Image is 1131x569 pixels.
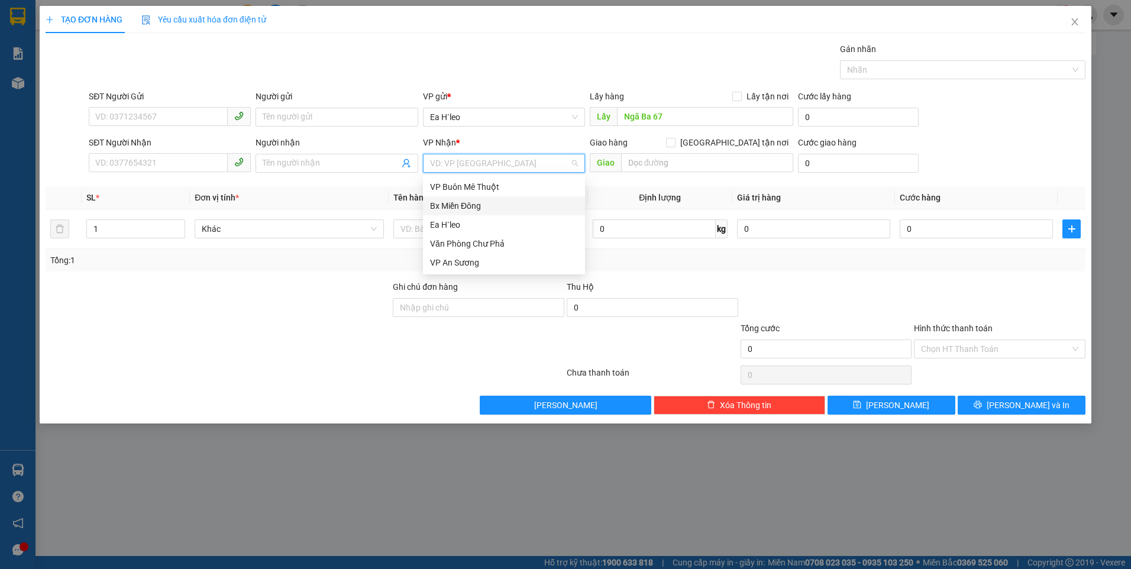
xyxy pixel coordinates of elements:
[1058,6,1091,39] button: Close
[590,153,621,172] span: Giao
[737,219,890,238] input: 0
[798,138,857,147] label: Cước giao hàng
[393,219,583,238] input: VD: Bàn, Ghế
[141,15,266,24] span: Yêu cầu xuất hóa đơn điện tử
[50,219,69,238] button: delete
[423,234,585,253] div: Văn Phòng Chư Phả
[567,282,594,292] span: Thu Hộ
[89,136,251,149] div: SĐT Người Nhận
[430,218,578,231] div: Ea H`leo
[590,107,617,126] span: Lấy
[480,396,651,415] button: [PERSON_NAME]
[900,193,941,202] span: Cước hàng
[423,138,456,147] span: VP Nhận
[828,396,955,415] button: save[PERSON_NAME]
[720,399,771,412] span: Xóa Thông tin
[853,400,861,410] span: save
[676,136,793,149] span: [GEOGRAPHIC_DATA] tận nơi
[46,15,54,24] span: plus
[1063,224,1080,234] span: plus
[46,15,122,24] span: TẠO ĐƠN HÀNG
[430,237,578,250] div: Văn Phòng Chư Phả
[741,324,780,333] span: Tổng cước
[89,90,251,103] div: SĐT Người Gửi
[798,92,851,101] label: Cước lấy hàng
[393,282,458,292] label: Ghi chú đơn hàng
[256,90,418,103] div: Người gửi
[402,159,411,168] span: user-add
[423,90,585,103] div: VP gửi
[195,193,239,202] span: Đơn vị tính
[987,399,1069,412] span: [PERSON_NAME] và In
[423,253,585,272] div: VP An Sương
[742,90,793,103] span: Lấy tận nơi
[621,153,794,172] input: Dọc đường
[393,193,428,202] span: Tên hàng
[423,196,585,215] div: Bx Miền Đông
[590,92,624,101] span: Lấy hàng
[1070,17,1080,27] span: close
[974,400,982,410] span: printer
[617,107,794,126] input: Dọc đường
[141,15,151,25] img: icon
[914,324,993,333] label: Hình thức thanh toán
[798,154,919,173] input: Cước giao hàng
[866,399,929,412] span: [PERSON_NAME]
[430,108,578,126] span: Ea H`leo
[430,256,578,269] div: VP An Sương
[50,254,437,267] div: Tổng: 1
[1062,219,1081,238] button: plus
[737,193,781,202] span: Giá trị hàng
[707,400,715,410] span: delete
[393,298,564,317] input: Ghi chú đơn hàng
[256,136,418,149] div: Người nhận
[430,199,578,212] div: Bx Miền Đông
[639,193,681,202] span: Định lượng
[958,396,1085,415] button: printer[PERSON_NAME] và In
[798,108,919,127] input: Cước lấy hàng
[654,396,825,415] button: deleteXóa Thông tin
[565,366,739,387] div: Chưa thanh toán
[234,157,244,167] span: phone
[423,177,585,196] div: VP Buôn Mê Thuột
[534,399,597,412] span: [PERSON_NAME]
[590,138,628,147] span: Giao hàng
[716,219,728,238] span: kg
[423,215,585,234] div: Ea H`leo
[86,193,96,202] span: SL
[430,180,578,193] div: VP Buôn Mê Thuột
[840,44,876,54] label: Gán nhãn
[234,111,244,121] span: phone
[202,220,377,238] span: Khác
